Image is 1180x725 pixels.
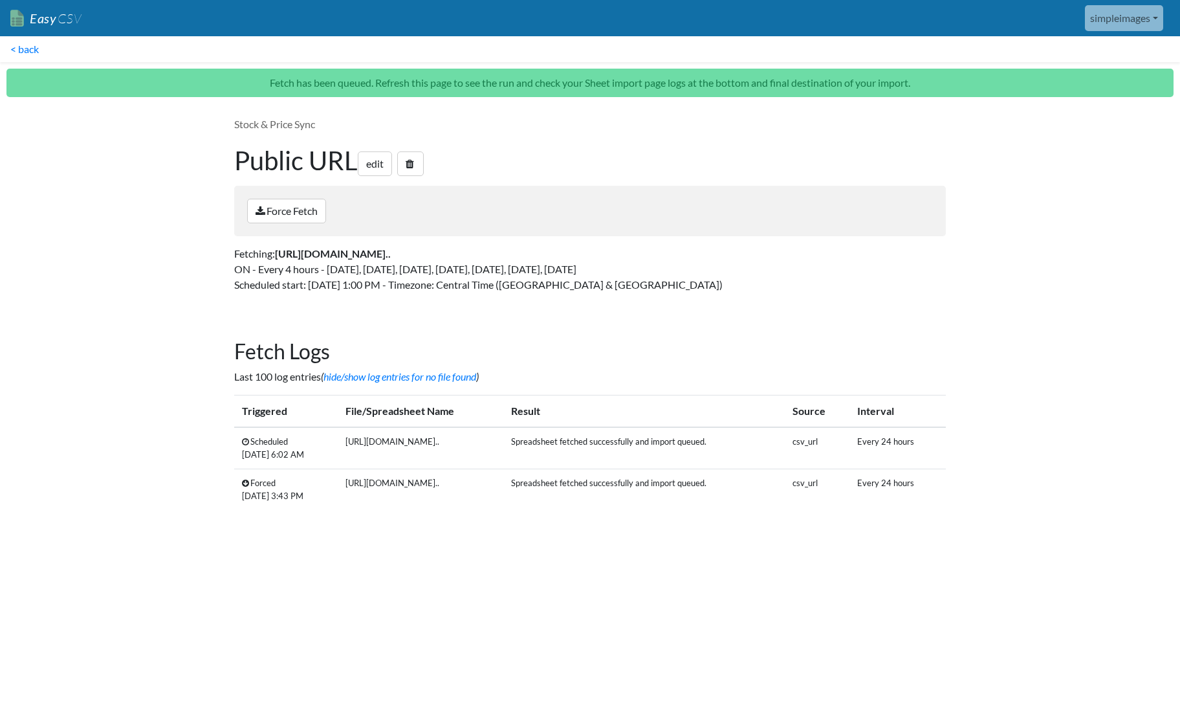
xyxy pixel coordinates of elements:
[321,370,479,383] i: ( )
[785,469,849,511] td: csv_url
[234,339,946,364] h2: Fetch Logs
[234,427,338,469] td: Scheduled [DATE] 6:02 AM
[849,469,946,511] td: Every 24 hours
[338,469,503,511] td: [URL][DOMAIN_NAME]..
[6,69,1174,97] p: Fetch has been queued. Refresh this page to see the run and check your Sheet import page logs at ...
[56,10,82,27] span: CSV
[785,427,849,469] td: csv_url
[503,469,785,511] td: Spreadsheet fetched successfully and import queued.
[275,247,391,260] strong: [URL][DOMAIN_NAME]..
[234,469,338,511] td: Forced [DATE] 3:43 PM
[234,117,946,132] p: Stock & Price Sync
[234,246,946,293] p: Fetching: ON - Every 4 hours - [DATE], [DATE], [DATE], [DATE], [DATE], [DATE], [DATE] Scheduled s...
[503,396,785,428] th: Result
[849,396,946,428] th: Interval
[234,369,946,385] p: Last 100 log entries
[785,396,849,428] th: Source
[1085,5,1163,31] a: simpleimages
[247,199,326,223] a: Force Fetch
[849,427,946,469] td: Every 24 hours
[338,396,503,428] th: File/Spreadsheet Name
[358,151,392,176] a: edit
[234,145,946,176] h1: Public URL
[503,427,785,469] td: Spreadsheet fetched successfully and import queued.
[234,396,338,428] th: Triggered
[10,5,82,32] a: EasyCSV
[323,370,476,383] a: hide/show log entries for no file found
[338,427,503,469] td: [URL][DOMAIN_NAME]..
